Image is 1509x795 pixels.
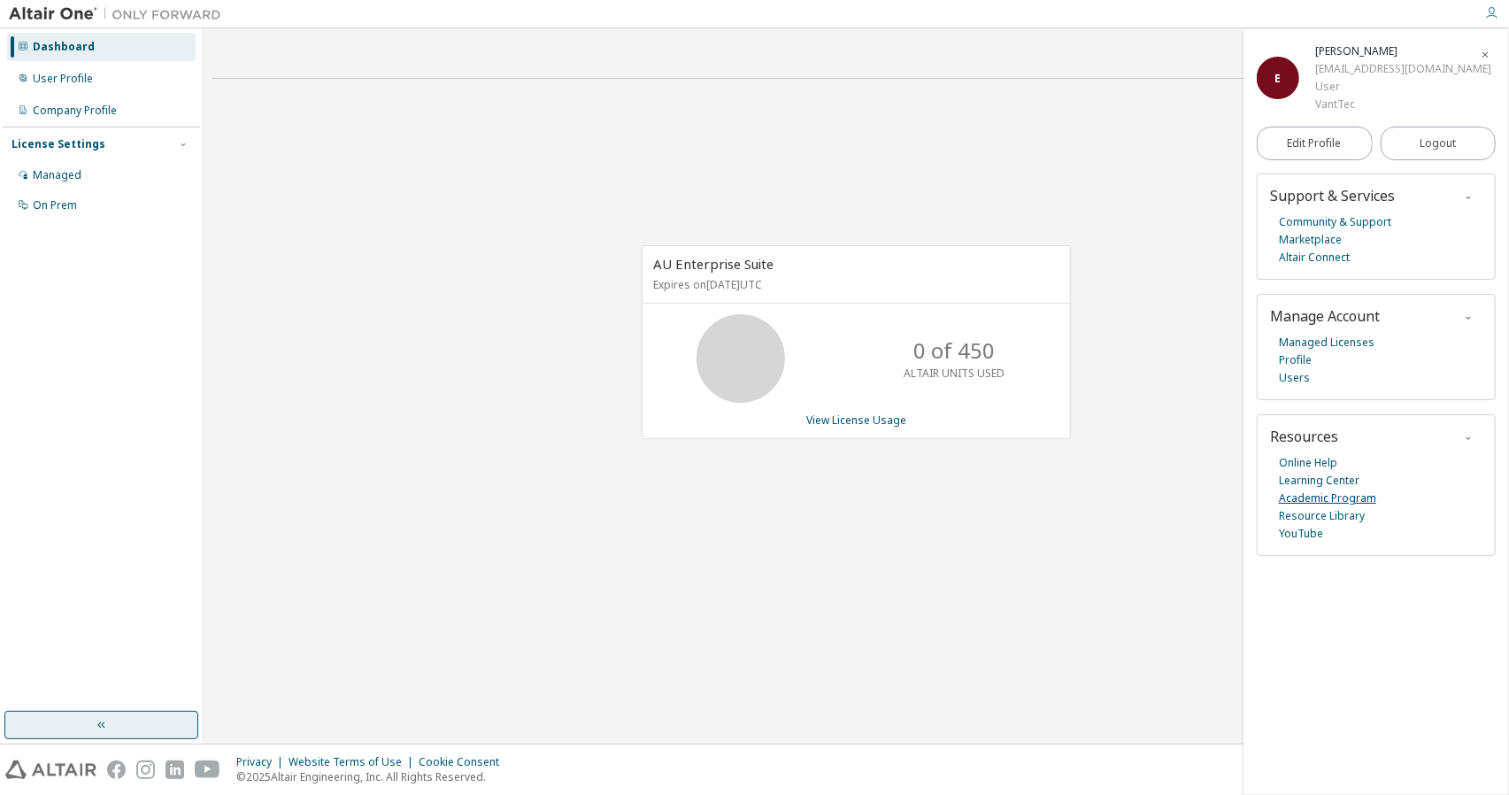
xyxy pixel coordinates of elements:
a: Academic Program [1279,490,1376,507]
a: Profile [1279,351,1312,369]
p: ALTAIR UNITS USED [904,366,1005,381]
a: View License Usage [806,413,906,428]
div: Company Profile [33,104,117,118]
div: Dashboard [33,40,95,54]
button: Logout [1381,127,1497,160]
img: altair_logo.svg [5,760,96,779]
div: On Prem [33,198,77,212]
p: 0 of 450 [913,336,995,366]
img: facebook.svg [107,760,126,779]
span: Support & Services [1270,186,1395,205]
span: AU Enterprise Suite [653,255,774,273]
div: [EMAIL_ADDRESS][DOMAIN_NAME] [1315,60,1491,78]
a: Online Help [1279,454,1337,472]
a: Community & Support [1279,213,1391,231]
div: Privacy [236,755,289,769]
img: youtube.svg [195,760,220,779]
span: Manage Account [1270,306,1380,326]
a: Edit Profile [1257,127,1373,160]
div: Cookie Consent [419,755,510,769]
img: Altair One [9,5,230,23]
a: YouTube [1279,525,1323,543]
div: VantTec [1315,96,1491,113]
div: Emiliano Munguía Villarreal [1315,42,1491,60]
a: Marketplace [1279,231,1342,249]
span: Resources [1270,427,1338,446]
a: Users [1279,369,1310,387]
span: E [1275,71,1282,86]
a: Altair Connect [1279,249,1350,266]
div: User [1315,78,1491,96]
a: Learning Center [1279,472,1359,490]
a: Resource Library [1279,507,1365,525]
div: License Settings [12,137,105,151]
img: instagram.svg [136,760,155,779]
img: linkedin.svg [166,760,184,779]
div: User Profile [33,72,93,86]
p: Expires on [DATE] UTC [653,277,1055,292]
p: © 2025 Altair Engineering, Inc. All Rights Reserved. [236,769,510,784]
div: Website Terms of Use [289,755,419,769]
span: Edit Profile [1288,136,1342,151]
a: Managed Licenses [1279,334,1374,351]
span: Logout [1420,135,1456,152]
div: Managed [33,168,81,182]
